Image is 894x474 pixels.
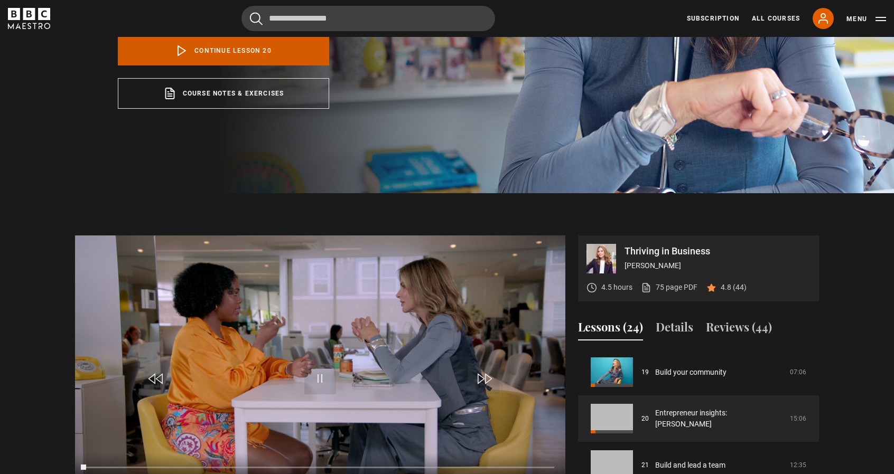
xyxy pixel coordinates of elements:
button: Submit the search query [250,12,263,25]
a: 75 page PDF [641,282,697,293]
button: Details [656,318,693,340]
input: Search [241,6,495,31]
svg: BBC Maestro [8,8,50,29]
a: All Courses [752,14,800,23]
a: Course notes & exercises [118,78,329,109]
a: Entrepreneur insights: [PERSON_NAME] [655,407,784,430]
button: Lessons (24) [578,318,643,340]
p: 4.5 hours [601,282,632,293]
button: Reviews (44) [706,318,772,340]
p: Thriving in Business [625,247,811,256]
p: 4.8 (44) [721,282,747,293]
a: Build your community [655,367,727,378]
a: Build and lead a team [655,460,725,471]
a: Continue lesson 20 [118,36,329,65]
div: Progress Bar [86,467,554,469]
button: Toggle navigation [846,14,886,24]
a: Subscription [687,14,739,23]
p: [PERSON_NAME] [625,260,811,271]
